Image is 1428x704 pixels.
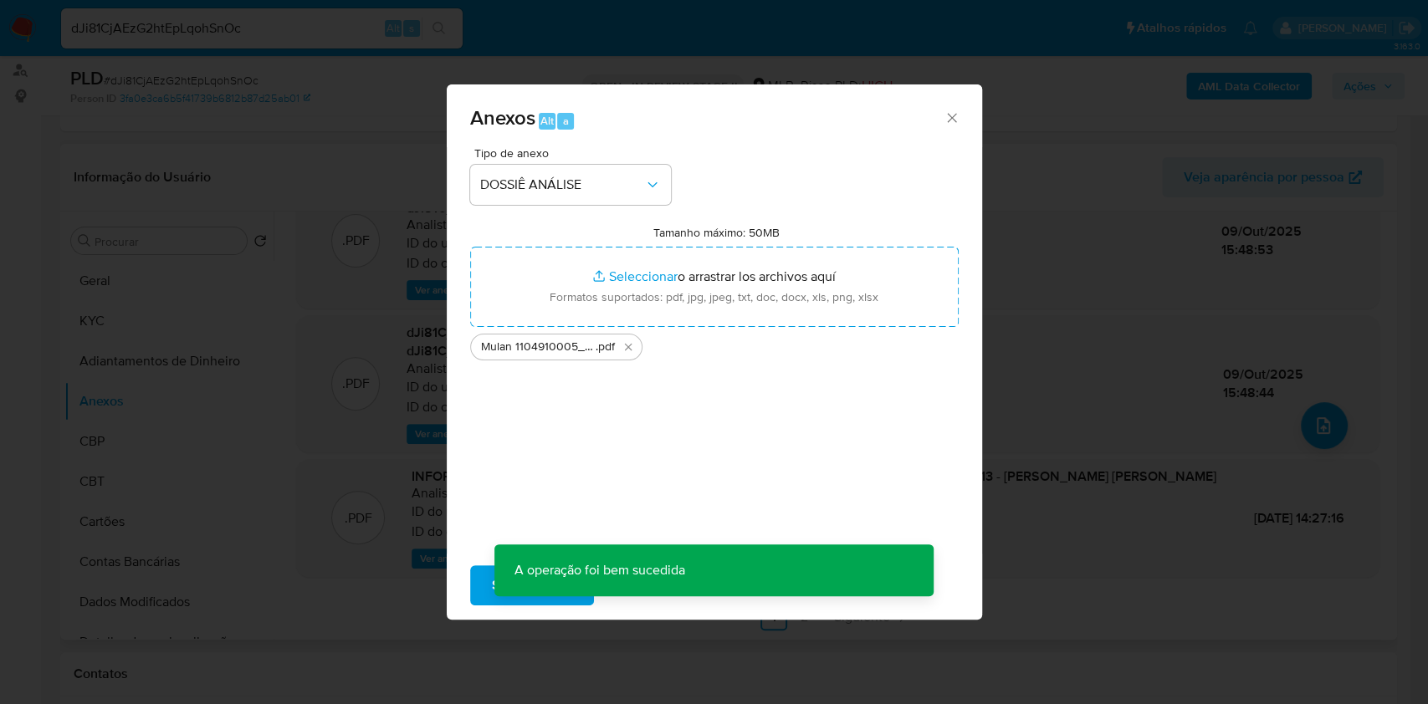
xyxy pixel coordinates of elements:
p: A operação foi bem sucedida [494,544,705,596]
span: Mulan 1104910005_ [PERSON_NAME] [PERSON_NAME] 2025_10_08_20_32_57 [481,339,596,355]
button: DOSSIÊ ANÁLISE [470,165,671,205]
span: Anexos [470,103,535,132]
span: Cancelar [622,567,677,604]
button: Subir arquivo [470,565,594,605]
span: .pdf [596,339,615,355]
span: a [563,113,569,129]
span: Subir arquivo [492,567,572,604]
ul: Archivos seleccionados [470,327,959,360]
button: Eliminar Mulan 1104910005_ Ricardo de Souza Cardoso 2025_10_08_20_32_57.pdf [618,337,638,357]
label: Tamanho máximo: 50MB [653,225,780,240]
span: Tipo de anexo [474,147,675,159]
span: DOSSIÊ ANÁLISE [480,176,644,193]
button: Cerrar [944,110,959,125]
span: Alt [540,113,554,129]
